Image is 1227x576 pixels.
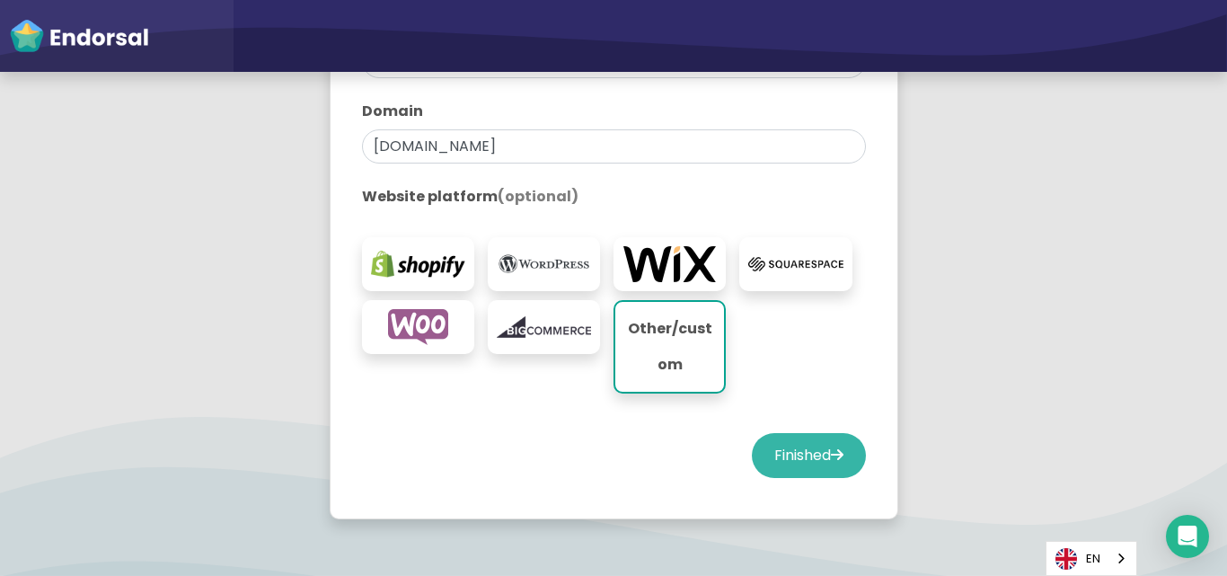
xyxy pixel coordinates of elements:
[624,311,715,383] p: Other/custom
[362,129,866,164] input: eg. websitename.com
[1166,515,1209,558] div: Open Intercom Messenger
[1046,542,1136,575] a: EN
[9,18,149,54] img: endorsal-logo-white@2x.png
[371,246,465,282] img: shopify.com-logo.png
[752,433,866,478] button: Finished
[1046,541,1137,576] aside: Language selected: English
[622,246,717,282] img: wix.com-logo.png
[748,246,843,282] img: squarespace.com-logo.png
[371,309,465,345] img: woocommerce.com-logo.png
[1046,541,1137,576] div: Language
[498,186,578,207] span: (optional)
[362,101,866,122] label: Domain
[497,246,591,282] img: wordpress.org-logo.png
[497,309,591,345] img: bigcommerce.com-logo.png
[362,186,866,208] label: Website platform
